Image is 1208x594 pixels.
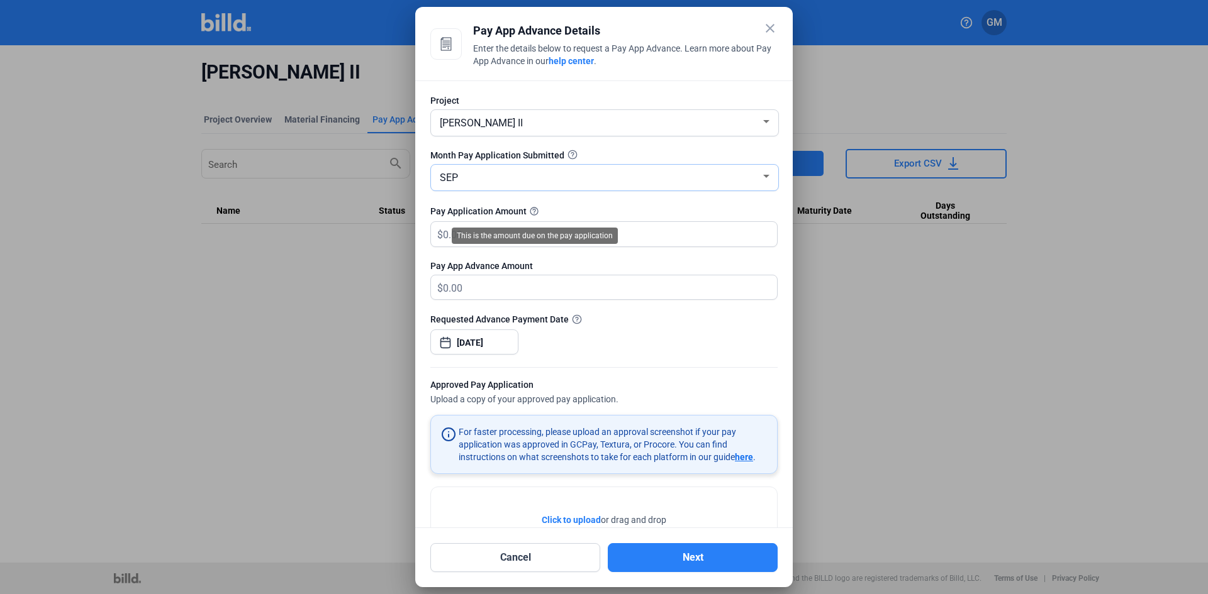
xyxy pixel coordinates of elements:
div: Pay App Advance Amount [430,260,778,272]
div: Project [430,94,778,107]
span: $ [431,222,443,243]
a: help center [549,56,594,66]
div: Enter the details below to request a Pay App Advance. Learn more about Pay App Advance in our [473,42,778,70]
div: This is the amount due on the pay application [452,228,618,244]
span: $ [431,275,443,296]
input: Select date [457,335,511,350]
span: [PERSON_NAME] II [440,117,523,129]
span: or drag and drop [601,514,666,526]
button: Next [608,543,778,572]
span: . [594,56,596,66]
input: 0.00 [443,275,763,300]
button: Open calendar [439,330,452,343]
div: Approved Pay Application [430,378,778,394]
span: here [735,452,753,462]
mat-icon: close [763,21,778,36]
span: Click to upload [542,515,601,525]
div: Upload a copy of your approved pay application. [430,378,778,407]
span: SEP [440,172,458,184]
mat-icon: help_outline [527,204,542,219]
button: Cancel [430,543,600,572]
div: Pay App Advance Details [473,22,778,40]
div: For faster processing, please upload an approval screenshot if your pay application was approved ... [459,426,767,463]
div: Pay Application Amount [430,204,778,219]
div: Month Pay Application Submitted [430,149,778,162]
div: Requested Advance Payment Date [430,312,778,326]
